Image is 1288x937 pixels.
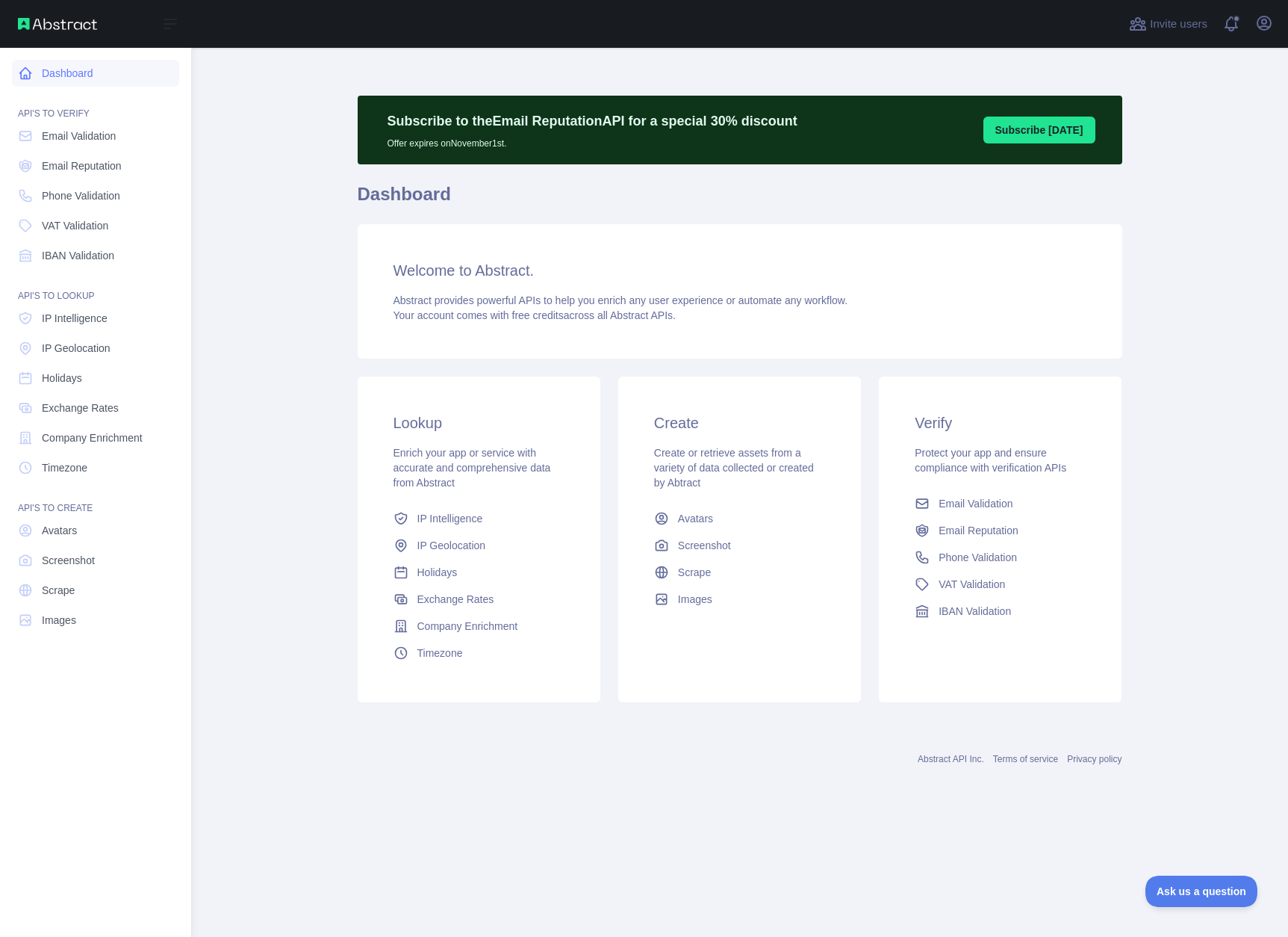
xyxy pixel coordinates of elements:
[388,132,797,149] p: Offer expires on November 1st.
[909,571,1092,598] a: VAT Validation
[388,586,570,613] a: Exchange Rates
[12,272,179,302] div: API'S TO LOOKUP
[939,496,1012,511] span: Email Validation
[993,754,1058,764] a: Terms of service
[939,604,1011,619] span: IBAN Validation
[12,123,179,149] a: Email Validation
[388,559,570,586] a: Holidays
[12,484,179,514] div: API'S TO CREATE
[12,454,179,481] a: Timezone
[909,598,1092,625] a: IBAN Validation
[1126,12,1210,36] button: Invite users
[1150,16,1207,33] span: Invite users
[417,565,458,580] span: Holidays
[18,18,97,30] img: Abstract API
[939,577,1005,592] span: VAT Validation
[393,294,848,306] span: Abstract provides powerful APIs to help you enrich any user experience or automate any workflow.
[12,242,179,269] a: IBAN Validation
[417,511,483,526] span: IP Intelligence
[12,335,179,362] a: IP Geolocation
[42,401,119,415] span: Exchange Rates
[12,395,179,421] a: Exchange Rates
[12,424,179,451] a: Company Enrichment
[393,309,676,321] span: Your account comes with across all Abstract APIs.
[909,490,1092,517] a: Email Validation
[417,619,518,634] span: Company Enrichment
[388,532,570,559] a: IP Geolocation
[358,182,1122,218] h1: Dashboard
[678,538,731,553] span: Screenshot
[42,129,116,143] span: Email Validation
[12,607,179,634] a: Images
[648,559,831,586] a: Scrape
[12,577,179,604] a: Scrape
[388,640,570,667] a: Timezone
[388,505,570,532] a: IP Intelligence
[648,505,831,532] a: Avatars
[393,260,1086,281] h3: Welcome to Abstract.
[42,430,143,445] span: Company Enrichment
[909,517,1092,544] a: Email Reputation
[918,754,984,764] a: Abstract API Inc.
[42,248,114,263] span: IBAN Validation
[1067,754,1121,764] a: Privacy policy
[42,553,95,568] span: Screenshot
[417,646,463,661] span: Timezone
[42,311,108,326] span: IP Intelligence
[512,309,564,321] span: free credits
[12,182,179,209] a: Phone Validation
[42,158,122,173] span: Email Reputation
[915,447,1066,474] span: Protect your app and ensure compliance with verification APIs
[42,218,108,233] span: VAT Validation
[42,460,87,475] span: Timezone
[678,565,711,580] span: Scrape
[654,447,814,489] span: Create or retrieve assets from a variety of data collected or created by Abtract
[12,547,179,574] a: Screenshot
[12,152,179,179] a: Email Reputation
[983,117,1095,143] button: Subscribe [DATE]
[12,305,179,332] a: IP Intelligence
[42,613,76,628] span: Images
[939,550,1017,565] span: Phone Validation
[42,341,111,356] span: IP Geolocation
[42,523,77,538] span: Avatars
[12,365,179,392] a: Holidays
[939,523,1018,538] span: Email Reputation
[42,371,82,386] span: Holidays
[909,544,1092,571] a: Phone Validation
[678,592,712,607] span: Images
[417,538,486,553] span: IP Geolocation
[42,188,120,203] span: Phone Validation
[388,613,570,640] a: Company Enrichment
[1145,876,1258,907] iframe: Toggle Customer Support
[648,586,831,613] a: Images
[648,532,831,559] a: Screenshot
[654,412,825,433] h3: Create
[388,111,797,132] p: Subscribe to the Email Reputation API for a special 30 % discount
[12,212,179,239] a: VAT Validation
[12,90,179,120] div: API'S TO VERIFY
[915,412,1086,433] h3: Verify
[393,447,551,489] span: Enrich your app or service with accurate and comprehensive data from Abstract
[678,511,713,526] span: Avatars
[42,583,75,598] span: Scrape
[12,517,179,544] a: Avatars
[12,60,179,87] a: Dashboard
[393,412,564,433] h3: Lookup
[417,592,494,607] span: Exchange Rates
